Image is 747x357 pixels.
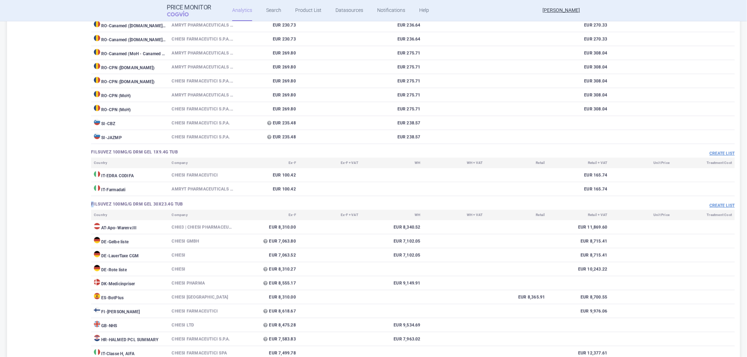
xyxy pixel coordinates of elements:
th: WH [361,158,423,168]
td: AMRYT PHARMACEUTICALS DAC - [GEOGRAPHIC_DATA] [169,60,236,74]
img: Romania [94,49,100,55]
td: EUR 275.71 [361,74,423,88]
td: EUR 238.57 [361,116,423,130]
td: EUR 230.73 [236,18,299,32]
td: Chiesi Farmaceutici S.p.A. [169,116,236,130]
th: WH [361,210,423,220]
th: Unit Price [610,158,672,168]
td: EUR 8,700.55 [548,290,610,304]
td: EUR 7,102.05 [361,234,423,248]
td: EUR 275.71 [361,46,423,60]
td: EUR 230.73 [236,32,299,46]
td: AMRYT PHARMACEUTICALS DAC - [GEOGRAPHIC_DATA] [169,46,236,60]
td: EUR 308.04 [548,74,610,88]
td: EUR 8,715.41 [548,248,610,262]
td: Chiesi Farmaceutici S.p.A. [169,332,236,346]
th: Company [169,158,236,168]
img: Romania [94,105,100,111]
td: EUR 275.71 [361,102,423,116]
td: Chiesi [169,262,236,276]
td: FI - [PERSON_NAME] [91,304,169,318]
img: Romania [94,35,100,41]
td: Chiesi [169,248,236,262]
td: DK - Medicinpriser [91,276,169,290]
img: Denmark [94,279,100,285]
img: Austria [94,223,100,229]
td: EUR 269.80 [236,74,299,88]
img: Finland [94,307,100,313]
td: RO - Canamed ([DOMAIN_NAME] - Canamed Annex 1) [91,18,169,32]
td: EUR 269.80 [236,46,299,60]
td: EUR 269.80 [236,88,299,102]
img: Slovenia [94,119,100,125]
td: GB - NHS [91,318,169,332]
th: Retail + VAT [548,210,610,220]
td: EUR 8,618.67 [236,304,299,318]
th: WH + VAT [423,210,486,220]
td: EUR 9,534.69 [361,318,423,332]
img: Germany [94,251,100,257]
th: Country [91,210,169,220]
strong: Price Monitor [167,4,212,11]
td: EUR 235.48 [236,116,299,130]
td: Chiesi Ltd [169,318,236,332]
th: Unit Price [610,210,672,220]
td: CHI03 | CHIESI PHARMACEUTICALS GM [169,220,236,234]
td: EUR 270.33 [548,18,610,32]
span: COGVIO [167,11,199,16]
img: Germany [94,237,100,243]
td: EUR 7,583.83 [236,332,299,346]
td: EUR 10,243.22 [548,262,610,276]
td: CHIESI [GEOGRAPHIC_DATA] [169,290,236,304]
th: Treatment Cost [672,210,735,220]
td: EUR 9,976.06 [548,304,610,318]
td: EUR 11,869.60 [548,220,610,234]
img: Romania [94,21,100,27]
td: RO - Canamed (MoH - Canamed Annex 1) [91,46,169,60]
td: EUR 308.04 [548,88,610,102]
td: EUR 238.57 [361,130,423,144]
td: EUR 8,475.28 [236,318,299,332]
th: Ex-F + VAT [299,158,361,168]
td: HR - HALMED PCL SUMMARY [91,332,169,346]
td: CHIESI FARMACEUTICI S.P.A.-[GEOGRAPHIC_DATA] [169,32,236,46]
th: Country [91,158,169,168]
a: Price MonitorCOGVIO [167,4,212,17]
img: Italy [94,171,100,177]
td: EUR 8,310.00 [236,220,299,234]
td: EUR 8,365.91 [485,290,548,304]
th: Ex-F [236,158,299,168]
td: EUR 100.42 [236,168,299,182]
h3: FILSUVEZ 100MG/G DRM GEL 1X9.4G TUB [91,149,413,155]
td: Chiesi Farmaceutici S.p.A. [169,130,236,144]
td: EUR 8,340.52 [361,220,423,234]
h3: FILSUVEZ 100MG/G DRM GEL 30X23.4G TUB [91,201,413,207]
td: EUR 8,555.17 [236,276,299,290]
td: EUR 308.04 [548,60,610,74]
td: EUR 235.48 [236,130,299,144]
img: Italy [94,185,100,191]
td: EUR 7,102.05 [361,248,423,262]
td: RO - CPN ([DOMAIN_NAME]) [91,74,169,88]
th: Company [169,210,236,220]
td: SI - JAZMP [91,130,169,144]
td: EUR 270.33 [548,32,610,46]
td: EUR 269.80 [236,102,299,116]
td: AT - Apo-Warenv.III [91,220,169,234]
img: Romania [94,77,100,83]
td: EUR 8,310.00 [236,290,299,304]
img: United Kingdom [94,321,100,327]
td: EUR 236.64 [361,18,423,32]
td: RO - CPN ([DOMAIN_NAME]) [91,60,169,74]
td: EUR 269.80 [236,60,299,74]
td: CHIESI FARMACEUTICI [169,304,236,318]
td: EUR 8,715.41 [548,234,610,248]
td: EUR 275.71 [361,60,423,74]
td: SI - CBZ [91,116,169,130]
button: Create list [710,203,735,209]
button: Create list [710,151,735,157]
td: IT - Farmadati [91,182,169,196]
td: EUR 275.71 [361,88,423,102]
img: Italy [94,349,100,355]
td: EUR 236.64 [361,32,423,46]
